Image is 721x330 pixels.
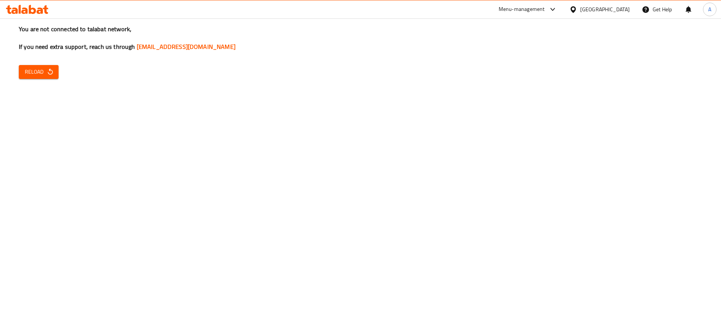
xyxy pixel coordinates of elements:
[19,65,59,79] button: Reload
[580,5,630,14] div: [GEOGRAPHIC_DATA]
[19,25,702,51] h3: You are not connected to talabat network, If you need extra support, reach us through
[708,5,711,14] span: A
[499,5,545,14] div: Menu-management
[25,67,53,77] span: Reload
[137,41,235,52] a: [EMAIL_ADDRESS][DOMAIN_NAME]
